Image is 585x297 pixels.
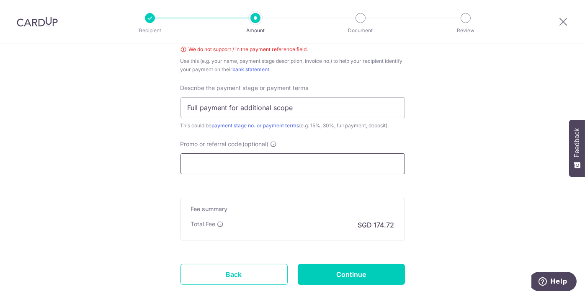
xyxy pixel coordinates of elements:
input: Continue [298,264,405,285]
a: bank statement [233,66,270,72]
img: CardUp [17,17,58,27]
h5: Fee summary [191,205,394,213]
p: Amount [224,26,286,35]
a: payment stage no. or payment terms [212,122,299,129]
p: Review [435,26,497,35]
span: Promo or referral code [180,140,242,148]
a: Back [180,264,288,285]
span: Describe the payment stage or payment terms [180,84,309,92]
div: This could be (e.g. 15%, 30%, full payment, deposit). [180,121,405,130]
p: Total Fee [191,220,216,228]
button: Feedback - Show survey [569,120,585,177]
span: (optional) [243,140,269,148]
div: Use this (e.g. your name, payment stage description, invoice no.) to help your recipient identify... [180,57,405,74]
p: Recipient [119,26,181,35]
span: Feedback [573,128,581,158]
iframe: Opens a widget where you can find more information [531,272,577,293]
p: Document [330,26,392,35]
p: SGD 174.72 [358,220,394,230]
div: We do not support / in the payment reference field. [180,45,405,54]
